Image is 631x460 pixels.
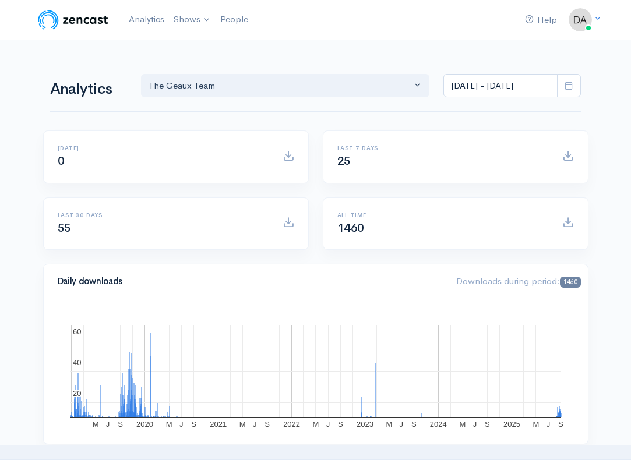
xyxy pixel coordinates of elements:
h6: [DATE] [58,145,269,151]
text: M [386,420,392,429]
a: People [216,7,253,32]
h6: Last 7 days [337,145,548,151]
span: Downloads during period: [456,275,580,286]
span: 55 [58,221,71,235]
text: 2022 [283,420,300,429]
img: ... [569,8,592,31]
img: ZenCast Logo [36,8,110,31]
h1: Analytics [50,81,127,98]
span: 25 [337,154,351,168]
text: S [338,420,343,429]
button: The Geaux Team [141,74,430,98]
text: J [326,420,330,429]
text: J [473,420,477,429]
h4: Daily downloads [58,277,443,286]
text: 2020 [136,420,153,429]
text: 2021 [210,420,227,429]
span: 0 [58,154,65,168]
text: J [252,420,256,429]
div: The Geaux Team [149,79,412,93]
h6: All time [337,212,548,218]
text: S [118,420,123,429]
text: S [485,420,490,429]
text: J [179,420,184,429]
a: Shows [169,7,216,33]
span: 1460 [337,221,364,235]
text: 2023 [357,420,373,429]
h6: Last 30 days [58,212,269,218]
text: S [558,420,563,429]
text: J [399,420,403,429]
text: M [165,420,172,429]
svg: A chart. [58,313,574,430]
a: Analytics [124,7,169,32]
text: M [239,420,245,429]
text: S [265,420,270,429]
text: M [312,420,319,429]
text: 2025 [503,420,520,429]
text: M [459,420,466,429]
span: 1460 [560,277,580,288]
text: 40 [73,358,81,367]
text: M [92,420,98,429]
text: S [191,420,196,429]
text: 60 [73,327,81,336]
input: analytics date range selector [443,74,558,98]
text: 2024 [429,420,446,429]
text: J [105,420,110,429]
text: M [533,420,539,429]
text: 20 [73,389,81,398]
text: J [546,420,550,429]
text: S [411,420,416,429]
a: Help [520,8,562,33]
